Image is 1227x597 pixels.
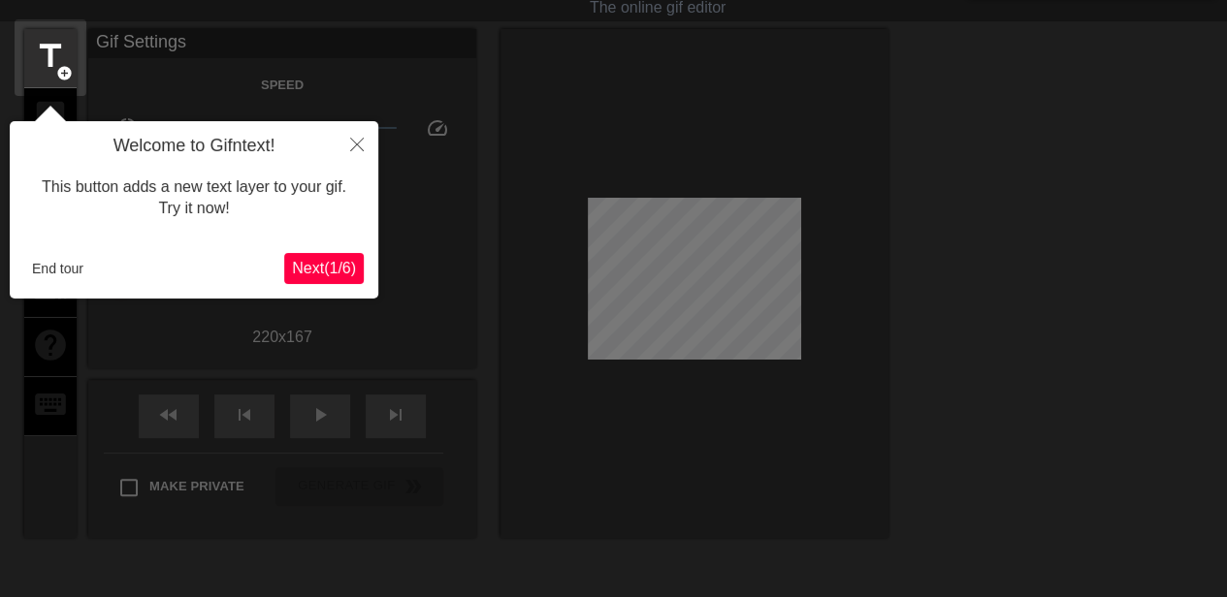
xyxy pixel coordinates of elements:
button: Close [336,121,378,166]
span: Next ( 1 / 6 ) [292,260,356,276]
h4: Welcome to Gifntext! [24,136,364,157]
button: End tour [24,254,91,283]
div: This button adds a new text layer to your gif. Try it now! [24,157,364,239]
button: Next [284,253,364,284]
